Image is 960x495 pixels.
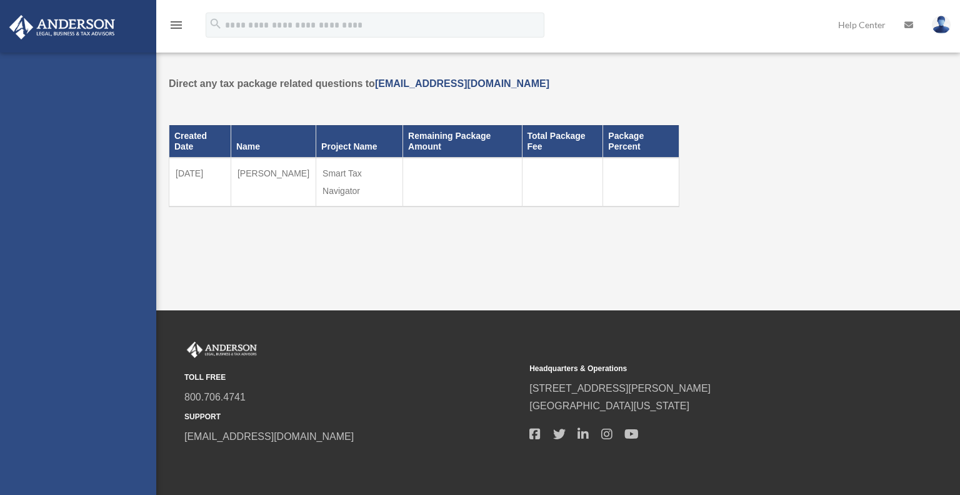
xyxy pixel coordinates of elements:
td: Smart Tax Navigator [316,158,403,207]
img: Anderson Advisors Platinum Portal [6,15,119,39]
a: [EMAIL_ADDRESS][DOMAIN_NAME] [184,431,354,442]
img: Anderson Advisors Platinum Portal [184,342,259,358]
a: [STREET_ADDRESS][PERSON_NAME] [529,383,711,394]
th: Remaining Package Amount [403,125,522,157]
strong: Direct any tax package related questions to [169,78,549,89]
th: Project Name [316,125,403,157]
small: TOLL FREE [184,371,521,384]
td: [PERSON_NAME] [231,158,316,207]
i: menu [169,18,184,33]
small: SUPPORT [184,411,521,424]
td: [DATE] [169,158,231,207]
th: Name [231,125,316,157]
th: Package Percent [603,125,679,157]
img: User Pic [932,16,951,34]
th: Created Date [169,125,231,157]
i: search [209,17,222,31]
a: menu [169,22,184,33]
a: [EMAIL_ADDRESS][DOMAIN_NAME] [375,78,549,89]
th: Total Package Fee [522,125,603,157]
a: [GEOGRAPHIC_DATA][US_STATE] [529,401,689,411]
a: 800.706.4741 [184,392,246,402]
small: Headquarters & Operations [529,362,866,375]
